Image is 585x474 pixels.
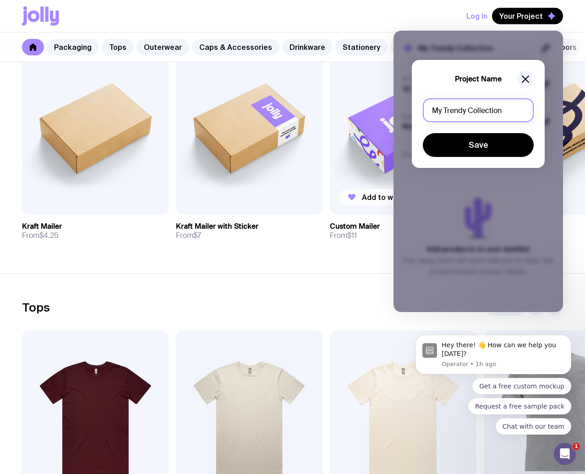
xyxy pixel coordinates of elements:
span: Your Project [499,11,543,21]
span: From [330,231,357,240]
a: Tops [102,39,134,55]
iframe: Intercom live chat [554,443,576,465]
a: Outerwear [137,39,189,55]
a: Custom MailerFrom$11 [330,215,476,248]
h3: Kraft Mailer [22,222,62,231]
span: $11 [347,231,357,240]
a: Kraft Mailer with StickerFrom$7 [176,215,323,248]
span: From [176,231,201,240]
span: 1 [573,443,580,450]
span: From [22,231,59,240]
a: Caps & Accessories [192,39,279,55]
a: Stationery [335,39,388,55]
h3: Kraft Mailer with Sticker [176,222,258,231]
h5: Project Name [455,75,502,84]
iframe: Intercom notifications message [402,323,585,469]
span: Add to wishlist [362,193,414,202]
a: Drinkware [282,39,333,55]
button: Save [423,133,534,157]
span: $7 [193,231,201,240]
button: Add to wishlist [339,189,421,205]
a: Kraft MailerFrom$4.25 [22,215,169,248]
a: Carry [390,39,424,55]
button: Your Project [492,8,563,24]
a: Packaging [47,39,99,55]
span: $4.25 [39,231,59,240]
button: Log In [466,8,487,24]
h3: Custom Mailer [330,222,380,231]
h2: Tops [22,301,50,314]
